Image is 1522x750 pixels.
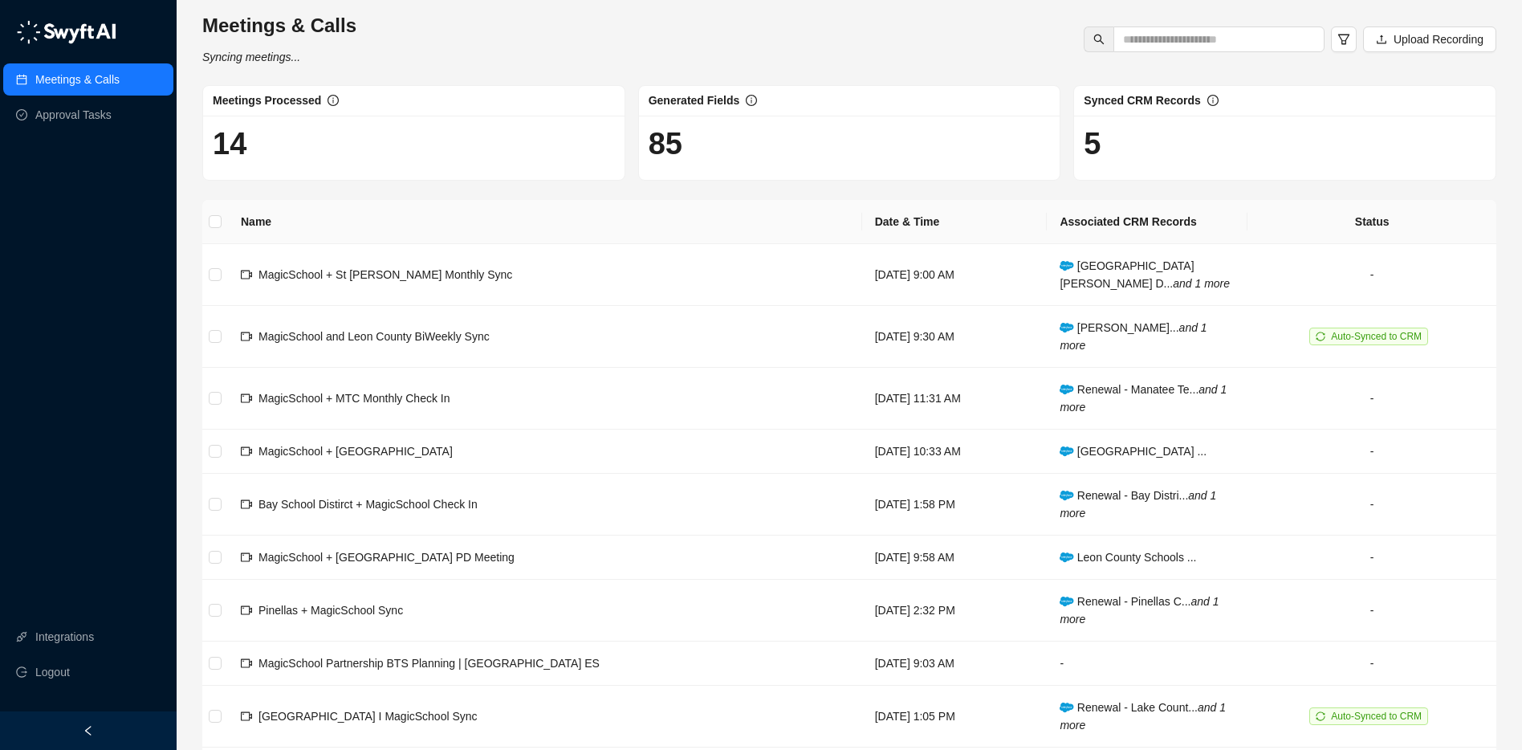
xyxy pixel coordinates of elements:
[258,498,478,511] span: Bay School Distirct + MagicSchool Check In
[1060,595,1219,626] span: Renewal - Pinellas C...
[35,99,112,131] a: Approval Tasks
[241,658,252,669] span: video-camera
[213,94,321,107] span: Meetings Processed
[35,63,120,96] a: Meetings & Calls
[241,393,252,404] span: video-camera
[1207,95,1219,106] span: info-circle
[213,125,615,162] h1: 14
[1247,368,1496,430] td: -
[328,95,339,106] span: info-circle
[1363,26,1496,52] button: Upload Recording
[1084,125,1486,162] h1: 5
[258,710,478,723] span: [GEOGRAPHIC_DATA] I MagicSchool Sync
[1337,33,1350,46] span: filter
[1060,383,1227,414] i: and 1 more
[202,51,300,63] i: Syncing meetings...
[862,306,1048,368] td: [DATE] 9:30 AM
[1316,332,1325,341] span: sync
[1060,321,1207,352] span: [PERSON_NAME]...
[258,392,450,405] span: MagicSchool + MTC Monthly Check In
[862,642,1048,686] td: [DATE] 9:03 AM
[862,430,1048,474] td: [DATE] 10:33 AM
[1247,244,1496,306] td: -
[258,268,512,281] span: MagicSchool + St [PERSON_NAME] Monthly Sync
[241,711,252,722] span: video-camera
[862,536,1048,580] td: [DATE] 9:58 AM
[1247,536,1496,580] td: -
[258,604,403,617] span: Pinellas + MagicSchool Sync
[1047,642,1247,686] td: -
[1060,445,1207,458] span: [GEOGRAPHIC_DATA] ...
[649,125,1051,162] h1: 85
[1060,489,1216,520] span: Renewal - Bay Distri...
[1060,595,1219,626] i: and 1 more
[1047,200,1247,244] th: Associated CRM Records
[241,446,252,457] span: video-camera
[1247,430,1496,474] td: -
[1247,580,1496,642] td: -
[258,330,490,343] span: MagicSchool and Leon County BiWeekly Sync
[1316,711,1325,721] span: sync
[1247,642,1496,686] td: -
[862,686,1048,748] td: [DATE] 1:05 PM
[1093,34,1105,45] span: search
[1376,34,1387,45] span: upload
[1084,94,1200,107] span: Synced CRM Records
[83,725,94,736] span: left
[258,551,515,564] span: MagicSchool + [GEOGRAPHIC_DATA] PD Meeting
[1060,489,1216,520] i: and 1 more
[241,331,252,342] span: video-camera
[241,269,252,280] span: video-camera
[241,552,252,563] span: video-camera
[1173,277,1230,290] i: and 1 more
[746,95,757,106] span: info-circle
[1060,551,1196,564] span: Leon County Schools ...
[202,13,356,39] h3: Meetings & Calls
[1331,711,1422,722] span: Auto-Synced to CRM
[228,200,862,244] th: Name
[862,200,1048,244] th: Date & Time
[1060,701,1226,732] i: and 1 more
[1060,321,1207,352] i: and 1 more
[241,499,252,510] span: video-camera
[1394,31,1483,48] span: Upload Recording
[241,605,252,616] span: video-camera
[862,474,1048,536] td: [DATE] 1:58 PM
[649,94,740,107] span: Generated Fields
[862,244,1048,306] td: [DATE] 9:00 AM
[1060,701,1226,732] span: Renewal - Lake Count...
[16,20,116,44] img: logo-05li4sbe.png
[258,445,453,458] span: MagicSchool + [GEOGRAPHIC_DATA]
[1247,200,1496,244] th: Status
[1247,474,1496,536] td: -
[35,656,70,688] span: Logout
[862,580,1048,642] td: [DATE] 2:32 PM
[258,657,600,670] span: MagicSchool Partnership BTS Planning | [GEOGRAPHIC_DATA] ES
[862,368,1048,430] td: [DATE] 11:31 AM
[1060,383,1227,414] span: Renewal - Manatee Te...
[16,666,27,678] span: logout
[35,621,94,653] a: Integrations
[1060,259,1230,290] span: [GEOGRAPHIC_DATA][PERSON_NAME] D...
[1331,331,1422,342] span: Auto-Synced to CRM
